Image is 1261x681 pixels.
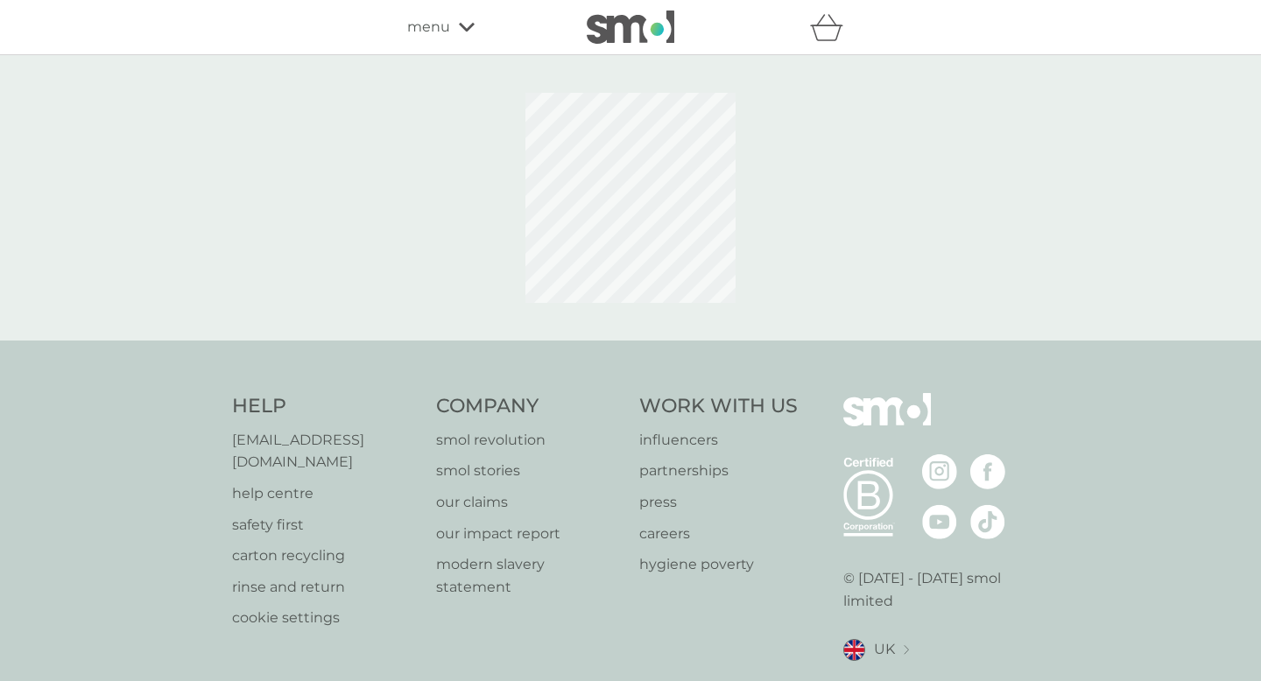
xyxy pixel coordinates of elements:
img: UK flag [843,639,865,661]
img: visit the smol Facebook page [970,454,1005,489]
p: © [DATE] - [DATE] smol limited [843,567,1030,612]
img: visit the smol Tiktok page [970,504,1005,539]
span: menu [407,16,450,39]
h4: Company [436,393,623,420]
div: basket [810,10,854,45]
a: our claims [436,491,623,514]
h4: Work With Us [639,393,798,420]
img: visit the smol Youtube page [922,504,957,539]
a: [EMAIL_ADDRESS][DOMAIN_NAME] [232,429,419,474]
img: smol [587,11,674,44]
a: help centre [232,482,419,505]
a: hygiene poverty [639,553,798,576]
a: rinse and return [232,576,419,599]
a: our impact report [436,523,623,545]
a: carton recycling [232,544,419,567]
img: select a new location [904,645,909,655]
a: cookie settings [232,607,419,629]
a: smol revolution [436,429,623,452]
img: visit the smol Instagram page [922,454,957,489]
a: careers [639,523,798,545]
a: press [639,491,798,514]
a: partnerships [639,460,798,482]
span: UK [874,638,895,661]
a: safety first [232,514,419,537]
h4: Help [232,393,419,420]
a: smol stories [436,460,623,482]
img: smol [843,393,931,453]
a: influencers [639,429,798,452]
a: modern slavery statement [436,553,623,598]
